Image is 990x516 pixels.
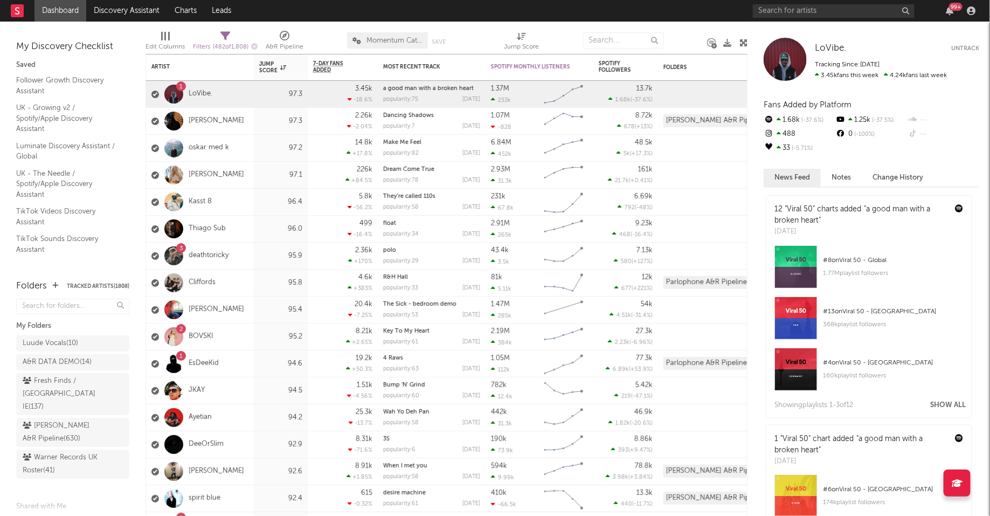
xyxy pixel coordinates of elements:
div: 9.23k [635,220,653,227]
input: Search for folders... [16,299,129,314]
div: 46.9k [634,409,653,416]
a: Dream Come True [383,167,434,173]
div: 6.69k [634,193,653,200]
div: +170 % [348,258,372,265]
div: 1.37M [491,85,509,92]
svg: Chart title [539,243,588,270]
a: UK - Growing v2 / Spotify/Apple Discovery Assistant [16,102,119,135]
span: 219 [621,394,631,400]
a: deathtoricky [189,251,229,260]
div: 265k [491,231,511,238]
div: -- [908,127,979,141]
div: 2.93M [491,166,510,173]
div: Parlophone A&R Pipeline (460) [663,276,758,289]
div: [DATE] [462,393,480,399]
span: -47.1 % [633,394,651,400]
a: Ayetian [189,413,212,422]
div: Edit Columns [146,27,185,58]
div: 2.91M [491,220,510,227]
div: 782k [491,382,507,389]
span: 5k [624,151,630,157]
div: 233k [491,97,511,104]
a: oskar med k [189,143,229,153]
div: Bump 'N' Grind [383,382,480,388]
div: 1.25k [835,113,907,127]
span: 1.82k [615,421,630,426]
div: popularity: 6 [383,447,416,453]
button: Show All [930,402,966,409]
span: -5.71 % [790,146,813,152]
a: 3S [383,436,390,442]
span: 468 [619,232,631,238]
div: [DATE] [462,285,480,291]
div: 43.4k [491,247,509,254]
div: 226k [357,166,372,173]
div: ( ) [618,204,653,211]
div: 3.45k [355,85,372,92]
div: 7.13k [636,247,653,254]
div: A&R Pipeline [266,40,303,53]
span: 21.7k [615,178,629,184]
div: popularity: 33 [383,285,418,291]
div: 94.5 [259,384,302,397]
svg: Chart title [539,377,588,404]
div: +383 % [348,285,372,292]
div: 2.36k [355,247,372,254]
span: ( 482 of 1,808 ) [213,44,248,50]
div: [DATE] [462,420,480,426]
div: -56.2 % [348,204,372,211]
div: 384k [491,339,512,346]
div: Key To My Heart [383,328,480,334]
div: Folders [663,64,744,71]
div: 5.8k [359,193,372,200]
input: Search... [583,32,664,49]
div: 96.4 [259,196,302,209]
div: [DATE] [462,366,480,372]
div: [DATE] [462,339,480,345]
div: 97.2 [259,142,302,155]
div: [DATE] [462,204,480,210]
button: News Feed [764,169,821,187]
a: Kasst 8 [189,197,212,207]
span: -37.6 % [800,118,823,123]
div: 5.11k [491,285,511,292]
a: Luude Vocals(10) [16,335,129,352]
div: 95.9 [259,250,302,263]
span: 580 [621,259,632,265]
div: ( ) [617,123,653,130]
span: 2.23k [615,340,629,346]
span: +127 % [633,259,651,265]
a: LoVibe. [815,43,846,54]
span: LoVibe. [815,44,846,53]
div: Folders [16,280,47,293]
div: # 4 on Viral 50 - [GEOGRAPHIC_DATA] [823,356,963,369]
div: +2.65 % [346,339,372,346]
div: R&H Hall [383,274,480,280]
a: LoVibe. [189,90,212,99]
div: -828 [491,123,511,130]
span: -16.4 % [632,232,651,238]
div: ( ) [608,177,653,184]
button: Notes [821,169,862,187]
div: Dancing Shadows [383,113,480,119]
div: 77.3k [636,355,653,362]
div: ( ) [614,258,653,265]
div: Jump Score [504,27,539,58]
div: 14.8k [355,139,372,146]
span: 393 [618,448,628,453]
div: ( ) [608,96,653,103]
div: 97.1 [259,169,302,182]
div: -13.7 % [349,419,372,426]
div: ( ) [606,366,653,373]
div: +17.8 % [347,150,372,157]
div: 3S [383,436,480,442]
span: Fans Added by Platform [764,101,851,109]
div: popularity: 58 [383,420,419,426]
svg: Chart title [539,81,588,108]
div: 95.4 [259,304,302,317]
div: ( ) [614,285,653,292]
div: Spotify Followers [599,60,636,73]
a: JKAY [189,386,205,395]
button: Save [432,39,446,45]
div: 1 "Viral 50" chart added [774,434,947,456]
